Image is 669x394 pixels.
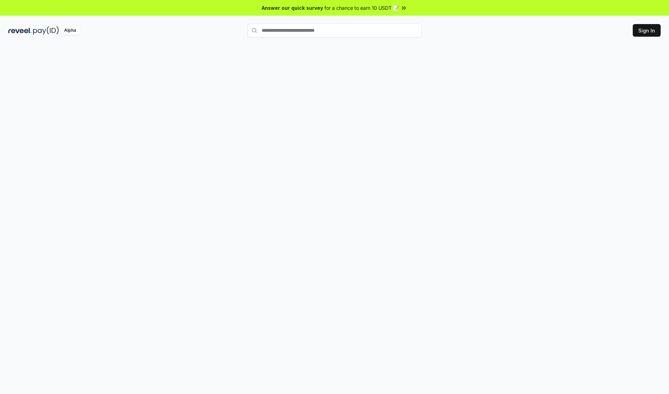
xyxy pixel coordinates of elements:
button: Sign In [633,24,661,37]
div: Alpha [60,26,80,35]
span: Answer our quick survey [262,4,323,12]
span: for a chance to earn 10 USDT 📝 [324,4,399,12]
img: reveel_dark [8,26,32,35]
img: pay_id [33,26,59,35]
